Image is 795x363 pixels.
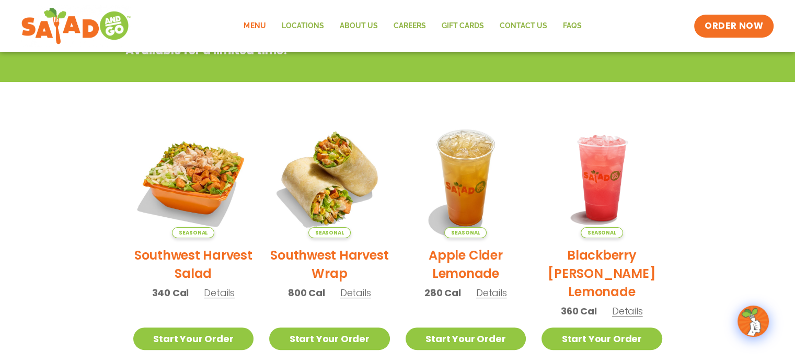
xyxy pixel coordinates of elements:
[433,14,491,38] a: GIFT CARDS
[705,20,763,32] span: ORDER NOW
[491,14,555,38] a: Contact Us
[236,14,589,38] nav: Menu
[581,227,623,238] span: Seasonal
[236,14,273,38] a: Menu
[555,14,589,38] a: FAQs
[172,227,214,238] span: Seasonal
[385,14,433,38] a: Careers
[612,305,643,318] span: Details
[424,286,461,300] span: 280 Cal
[340,286,371,299] span: Details
[308,227,351,238] span: Seasonal
[269,246,390,283] h2: Southwest Harvest Wrap
[21,5,131,47] img: new-SAG-logo-768×292
[133,118,254,238] img: Product photo for Southwest Harvest Salad
[273,14,331,38] a: Locations
[541,118,662,238] img: Product photo for Blackberry Bramble Lemonade
[269,327,390,350] a: Start Your Order
[204,286,235,299] span: Details
[444,227,487,238] span: Seasonal
[694,15,774,38] a: ORDER NOW
[133,246,254,283] h2: Southwest Harvest Salad
[561,304,597,318] span: 360 Cal
[476,286,507,299] span: Details
[152,286,189,300] span: 340 Cal
[541,327,662,350] a: Start Your Order
[269,118,390,238] img: Product photo for Southwest Harvest Wrap
[133,327,254,350] a: Start Your Order
[739,307,768,336] img: wpChatIcon
[406,246,526,283] h2: Apple Cider Lemonade
[331,14,385,38] a: About Us
[406,118,526,238] img: Product photo for Apple Cider Lemonade
[288,286,325,300] span: 800 Cal
[541,246,662,301] h2: Blackberry [PERSON_NAME] Lemonade
[406,327,526,350] a: Start Your Order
